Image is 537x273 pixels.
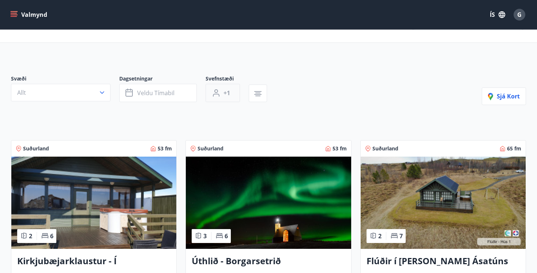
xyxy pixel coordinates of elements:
span: Dagsetningar [119,75,206,84]
span: 2 [378,232,382,240]
button: ÍS [486,8,509,21]
button: Sjá kort [482,87,526,105]
button: Veldu tímabil [119,84,197,102]
button: G [511,6,528,23]
h3: Flúðir í [PERSON_NAME] Ásatúns hús 1 - í [GEOGRAPHIC_DATA] C [367,255,520,268]
span: 65 fm [507,145,521,152]
button: menu [9,8,50,21]
span: 7 [399,232,403,240]
img: Paella dish [186,157,351,249]
span: +1 [224,89,230,97]
button: +1 [206,84,240,102]
img: Paella dish [11,157,176,249]
span: Sjá kort [488,92,520,100]
img: Paella dish [361,157,526,249]
h3: Úthlið - Borgarsetrið [192,255,345,268]
span: 6 [50,232,53,240]
span: 53 fm [333,145,347,152]
span: 53 fm [158,145,172,152]
span: Suðurland [198,145,224,152]
span: 2 [29,232,32,240]
span: Allt [17,89,26,97]
span: Svefnstæði [206,75,249,84]
span: 3 [203,232,207,240]
h3: Kirkjubæjarklaustur - Í [PERSON_NAME] Hæðargarðs [17,255,170,268]
span: Suðurland [372,145,398,152]
span: G [517,11,522,19]
span: Veldu tímabil [137,89,174,97]
button: Allt [11,84,110,101]
span: Suðurland [23,145,49,152]
span: 6 [225,232,228,240]
span: Svæði [11,75,119,84]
